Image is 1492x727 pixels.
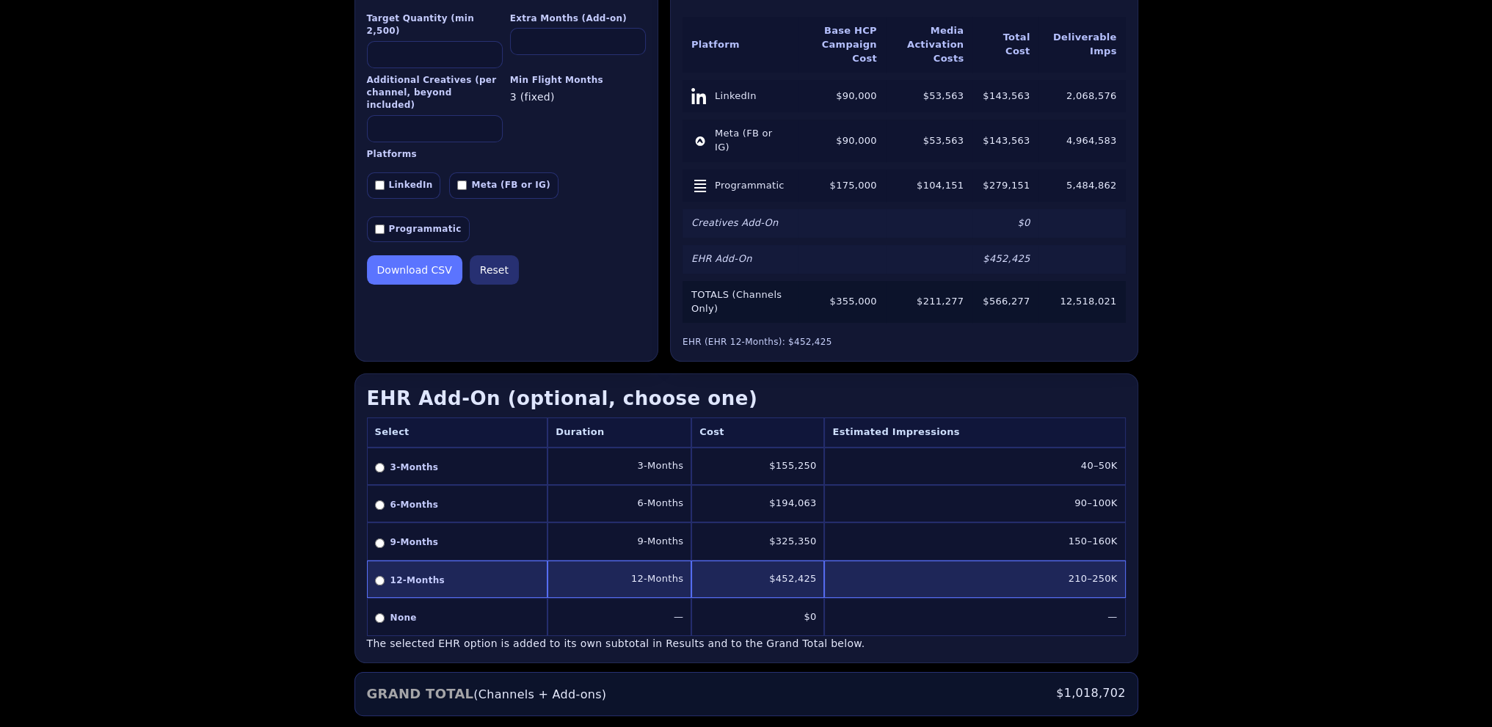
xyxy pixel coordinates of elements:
td: $355,000 [798,281,886,324]
td: 90–100K [824,485,1125,522]
td: 150–160K [824,522,1125,560]
label: 9-Months [375,536,540,549]
td: $53,563 [886,120,972,162]
td: $104,151 [886,169,972,202]
th: Media Activation Costs [886,17,972,73]
input: LinkedIn [375,180,385,190]
td: $325,350 [691,522,824,560]
label: 12-Months [375,574,540,587]
td: $53,563 [886,80,972,112]
label: LinkedIn [367,172,441,198]
td: $194,063 [691,485,824,522]
td: — [824,598,1125,635]
label: 3-Months [375,461,540,474]
input: Programmatic [375,224,385,234]
td: 12-Months [547,560,691,598]
td: TOTALS (Channels Only) [683,281,798,324]
th: Select [367,417,548,447]
input: None [375,613,385,623]
td: $90,000 [798,120,886,162]
button: Reset [470,255,519,285]
div: The selected EHR option is added to its own subtotal in Results and to the Grand Total below. [367,636,1126,651]
td: 2,068,576 [1038,80,1125,112]
th: Base HCP Campaign Cost [798,17,886,73]
td: 5,484,862 [1038,169,1125,202]
button: Download CSV [367,255,462,285]
input: 6-Months [375,500,385,510]
th: Cost [691,417,824,447]
td: 4,964,583 [1038,120,1125,162]
td: $452,425 [691,560,824,598]
th: Duration [547,417,691,447]
th: Platform [683,17,798,73]
td: 3-Months [547,447,691,485]
td: $279,151 [972,169,1038,202]
input: Meta (FB or IG) [457,180,467,190]
label: 6-Months [375,499,540,511]
td: $452,425 [972,245,1038,274]
td: Creatives Add-On [683,209,798,238]
td: $143,563 [972,80,1038,112]
td: $143,563 [972,120,1038,162]
input: 9-Months [375,538,385,548]
label: Target Quantity (min 2,500) [367,12,503,38]
td: — [547,598,691,635]
label: Extra Months (Add-on) [510,12,646,25]
td: $566,277 [972,281,1038,324]
strong: GRAND TOTAL [367,686,474,701]
td: 210–250K [824,560,1125,598]
th: Deliverable Imps [1038,17,1125,73]
td: EHR Add-On [683,245,798,274]
span: Meta (FB or IG) [715,127,789,155]
td: 40–50K [824,447,1125,485]
th: Total Cost [972,17,1038,73]
td: $0 [691,598,824,635]
span: Programmatic [715,179,785,193]
h3: EHR Add-On (optional, choose one) [367,386,1126,412]
div: EHR (EHR 12-Months): $452,425 [683,336,1126,348]
span: $1,018,702 [1056,684,1125,704]
td: $90,000 [798,80,886,112]
td: 6-Months [547,485,691,522]
label: Meta (FB or IG) [449,172,558,198]
td: $155,250 [691,447,824,485]
td: $211,277 [886,281,972,324]
label: Programmatic [367,216,470,242]
span: (Channels + Add-ons) [367,684,607,704]
label: Platforms [367,148,646,161]
input: 12-Months [375,576,385,585]
div: 3 (fixed) [510,89,646,104]
td: 12,518,021 [1038,281,1125,324]
td: 9-Months [547,522,691,560]
label: None [375,612,540,624]
label: Min Flight Months [510,74,646,87]
td: $0 [972,209,1038,238]
th: Estimated Impressions [824,417,1125,447]
span: LinkedIn [715,89,757,103]
label: Additional Creatives (per channel, beyond included) [367,74,503,112]
input: 3-Months [375,463,385,472]
td: $175,000 [798,169,886,202]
